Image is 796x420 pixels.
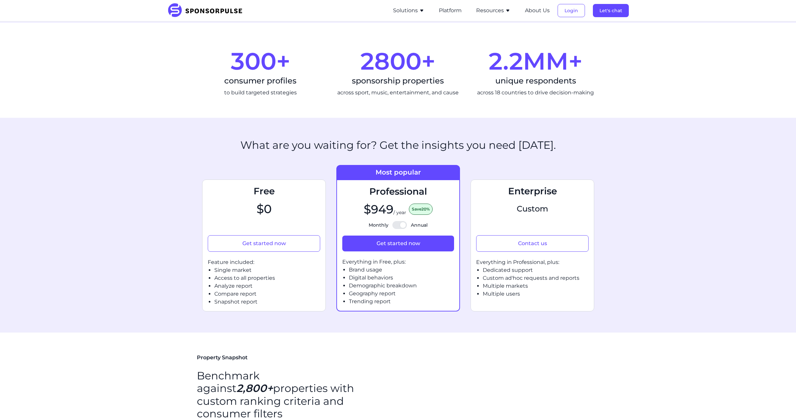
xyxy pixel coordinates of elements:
div: to build targeted strategies [197,89,324,97]
a: Contact us [476,233,589,252]
a: Get started now [342,233,454,251]
span: Monthly [369,222,388,228]
span: $ 949 [364,203,393,216]
span: Everything in Free, plus: [342,259,406,265]
h3: Enterprise [476,185,589,197]
div: 2800+ [334,49,461,73]
h2: What are you waiting for? Get the insights you need [DATE]. [240,139,556,151]
button: Get started now [208,235,320,252]
span: Feature included: [208,259,254,265]
li: Single market [214,266,320,274]
h3: Professional [342,185,454,197]
span: $ 0 [257,202,272,215]
i: 2,800+ [236,382,273,395]
div: Most popular [336,165,460,179]
span: Custom [476,202,589,215]
h3: Free [208,185,320,197]
div: across 18 countries to drive decision-making [472,89,599,97]
a: About Us [525,8,550,14]
li: Analyze report [214,282,320,290]
div: consumer profiles [197,76,324,86]
span: Property Snapshot [197,354,248,361]
li: Custom ad'hoc requests and reports [483,274,589,282]
button: Get started now [342,236,454,251]
a: Platform [439,8,462,14]
a: Let's chat [593,8,629,14]
li: Demographic breakdown [349,282,454,290]
span: Annual [411,222,428,228]
li: Multiple markets [483,282,589,290]
li: Dedicated support [483,266,589,274]
span: Everything in Professional, plus: [476,259,559,265]
div: 2.2MM+ [472,49,599,73]
iframe: Chat Widget [763,388,796,420]
li: Digital behaviors [349,274,454,282]
li: Snapshot report [214,298,320,306]
li: Access to all properties [214,274,320,282]
a: Login [558,8,585,14]
li: Brand usage [349,266,454,274]
li: Compare report [214,290,320,298]
button: Platform [439,7,462,15]
span: / year [393,210,406,216]
div: sponsorship properties [334,76,461,86]
button: Contact us [476,235,589,252]
div: 300+ [197,49,324,73]
li: Trending report [349,298,454,306]
button: Login [558,4,585,17]
div: unique respondents [472,76,599,86]
div: across sport, music, entertainment, and cause [334,89,461,97]
li: Geography report [349,290,454,298]
button: Let's chat [593,4,629,17]
span: Save 20% [409,204,433,215]
button: Resources [476,7,510,15]
button: About Us [525,7,550,15]
li: Multiple users [483,290,589,298]
button: Solutions [393,7,424,15]
img: SponsorPulse [167,3,247,18]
